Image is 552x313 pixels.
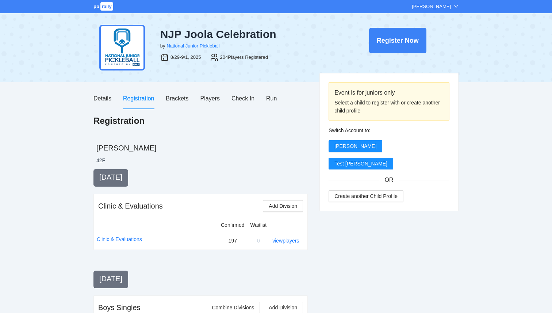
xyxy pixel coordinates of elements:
div: Players [200,94,220,103]
div: [PERSON_NAME] [412,3,451,10]
div: Event is for juniors only [334,88,444,97]
span: Combine Divisions [212,304,254,312]
div: by [160,42,165,50]
span: down [454,4,459,9]
img: njp-logo2.png [99,25,145,70]
span: OR [379,175,399,184]
div: Brackets [166,94,188,103]
span: pb [93,4,99,9]
div: Switch Account to: [329,126,449,134]
span: [DATE] [99,275,122,283]
span: rally [100,2,113,11]
button: Test [PERSON_NAME] [329,158,393,169]
span: 0 [257,238,260,244]
button: Add Division [263,200,303,212]
td: 197 [218,232,248,249]
div: 204 Players Registered [220,54,268,61]
a: view players [272,238,299,244]
div: Registration [123,94,154,103]
span: [DATE] [99,173,122,181]
span: Create another Child Profile [334,192,398,200]
h1: Registration [93,115,145,127]
button: [PERSON_NAME] [329,140,382,152]
div: Check In [231,94,254,103]
div: 8/29-9/1, 2025 [170,54,201,61]
div: Confirmed [221,221,245,229]
div: Clinic & Evaluations [98,201,163,211]
span: Test [PERSON_NAME] [334,160,387,168]
div: Details [93,94,111,103]
div: Waitlist [250,221,267,229]
span: [PERSON_NAME] [334,142,376,150]
span: Add Division [269,304,297,312]
li: 42 F [96,157,105,164]
a: Clinic & Evaluations [97,235,142,243]
button: Create another Child Profile [329,190,403,202]
a: pbrally [93,4,114,9]
button: Register Now [369,28,426,53]
div: Select a child to register with or create another child profile [334,99,444,115]
span: Add Division [269,202,297,210]
div: NJP Joola Celebration [160,28,331,41]
h2: [PERSON_NAME] [96,143,459,153]
div: Boys Singles [98,302,141,313]
a: National Junior Pickleball [166,43,219,49]
div: Run [266,94,277,103]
